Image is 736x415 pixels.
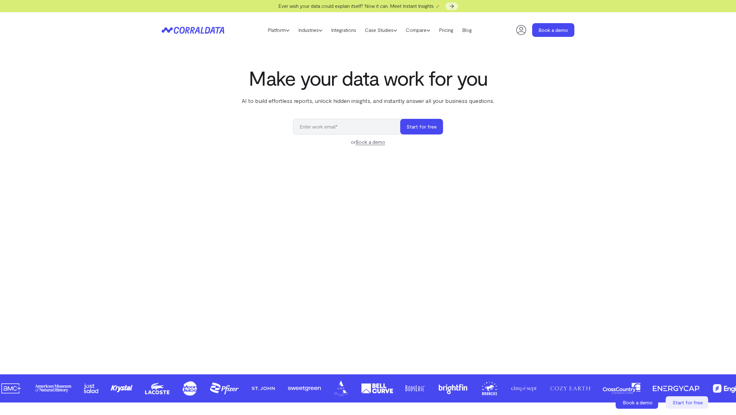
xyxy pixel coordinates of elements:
p: AI to build effortless reports, unlock hidden insights, and instantly answer all your business qu... [240,97,496,105]
h1: Make your data work for you [240,67,496,89]
a: Book a demo [616,396,659,409]
a: Start for free [666,396,709,409]
span: Book a demo [623,399,653,405]
a: Industries [294,25,327,35]
a: Platform [263,25,294,35]
a: Book a demo [355,139,385,145]
a: Compare [401,25,435,35]
button: Start for free [400,119,443,134]
span: Start for free [673,399,703,405]
input: Enter work email* [293,119,406,134]
a: Book a demo [532,23,574,37]
div: or [293,138,443,146]
a: Integrations [327,25,360,35]
a: Case Studies [360,25,401,35]
a: Blog [458,25,476,35]
a: Pricing [435,25,458,35]
span: Ever wish your data could explain itself? Now it can. Meet Instant Insights 🪄 [278,3,441,9]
